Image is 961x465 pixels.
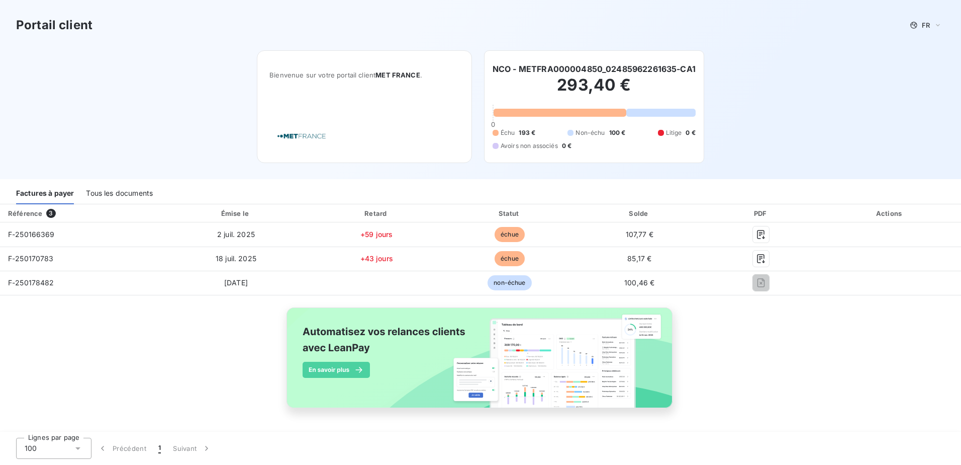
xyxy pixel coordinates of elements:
img: banner [277,301,684,425]
div: Statut [446,208,573,218]
button: 1 [152,438,167,459]
div: Référence [8,209,42,217]
span: +43 jours [360,254,393,263]
span: +59 jours [360,230,393,239]
button: Précédent [91,438,152,459]
h6: NCO - METFRA000004850_02485962261635-CA1 [493,63,696,75]
span: 100 [25,443,37,453]
span: 193 € [519,128,535,137]
span: 100 € [609,128,626,137]
h3: Portail client [16,16,92,34]
div: Actions [821,208,959,218]
span: F-250166369 [8,230,55,239]
span: [DATE] [224,278,248,287]
span: échue [495,227,525,242]
div: PDF [706,208,817,218]
img: Company logo [269,122,334,150]
span: Avoirs non associés [501,141,558,150]
span: Bienvenue sur votre portail client . [269,71,459,79]
span: 0 € [686,128,695,137]
span: 85,17 € [627,254,651,263]
div: Solde [578,208,702,218]
span: Litige [666,128,682,137]
span: 107,77 € [626,230,653,239]
span: Non-échu [575,128,605,137]
button: Suivant [167,438,218,459]
span: FR [922,21,930,29]
h2: 293,40 € [493,75,696,105]
span: 3 [46,209,55,218]
span: 1 [158,443,161,453]
span: 100,46 € [624,278,654,287]
span: non-échue [488,275,531,290]
span: 2 juil. 2025 [217,230,255,239]
span: échue [495,251,525,266]
div: Retard [311,208,442,218]
div: Émise le [165,208,308,218]
span: 0 [491,120,495,128]
div: Tous les documents [86,183,153,204]
span: MET FRANCE [375,71,420,79]
span: 0 € [562,141,571,150]
span: 18 juil. 2025 [216,254,256,263]
span: Échu [501,128,515,137]
span: F-250170783 [8,254,54,263]
div: Factures à payer [16,183,74,204]
span: F-250178482 [8,278,54,287]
